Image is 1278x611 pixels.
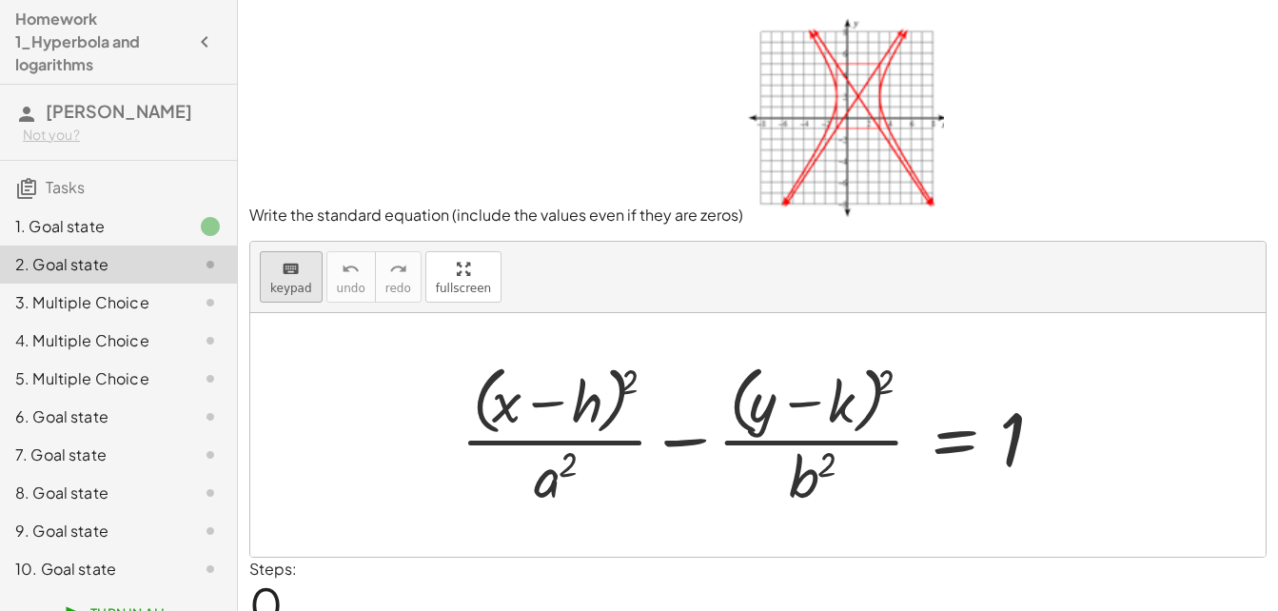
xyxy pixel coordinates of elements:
[199,558,222,581] i: Task not started.
[342,258,360,281] i: undo
[15,405,168,428] div: 6. Goal state
[282,258,300,281] i: keyboard
[23,126,222,145] div: Not you?
[199,291,222,314] i: Task not started.
[375,251,422,303] button: redoredo
[199,443,222,466] i: Task not started.
[15,482,168,504] div: 8. Goal state
[199,329,222,352] i: Task not started.
[15,443,168,466] div: 7. Goal state
[15,558,168,581] div: 10. Goal state
[249,559,297,579] label: Steps:
[15,367,168,390] div: 5. Multiple Choice
[385,282,411,295] span: redo
[15,215,168,238] div: 1. Goal state
[425,251,501,303] button: fullscreen
[15,253,168,276] div: 2. Goal state
[260,251,323,303] button: keyboardkeypad
[199,367,222,390] i: Task not started.
[199,253,222,276] i: Task not started.
[15,291,168,314] div: 3. Multiple Choice
[326,251,376,303] button: undoundo
[199,520,222,542] i: Task not started.
[389,258,407,281] i: redo
[15,520,168,542] div: 9. Goal state
[270,282,312,295] span: keypad
[199,215,222,238] i: Task finished.
[199,482,222,504] i: Task not started.
[249,11,1267,226] p: Write the standard equation (include the values even if they are zeros)
[337,282,365,295] span: undo
[436,282,491,295] span: fullscreen
[743,11,944,221] img: 238990a44310546871f3f4380d17ca2b5005e65246ea4ca8d317ec10939e4e0e.png
[15,329,168,352] div: 4. Multiple Choice
[46,177,85,197] span: Tasks
[46,100,192,122] span: [PERSON_NAME]
[199,405,222,428] i: Task not started.
[15,8,187,76] h4: Homework 1_Hyperbola and logarithms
